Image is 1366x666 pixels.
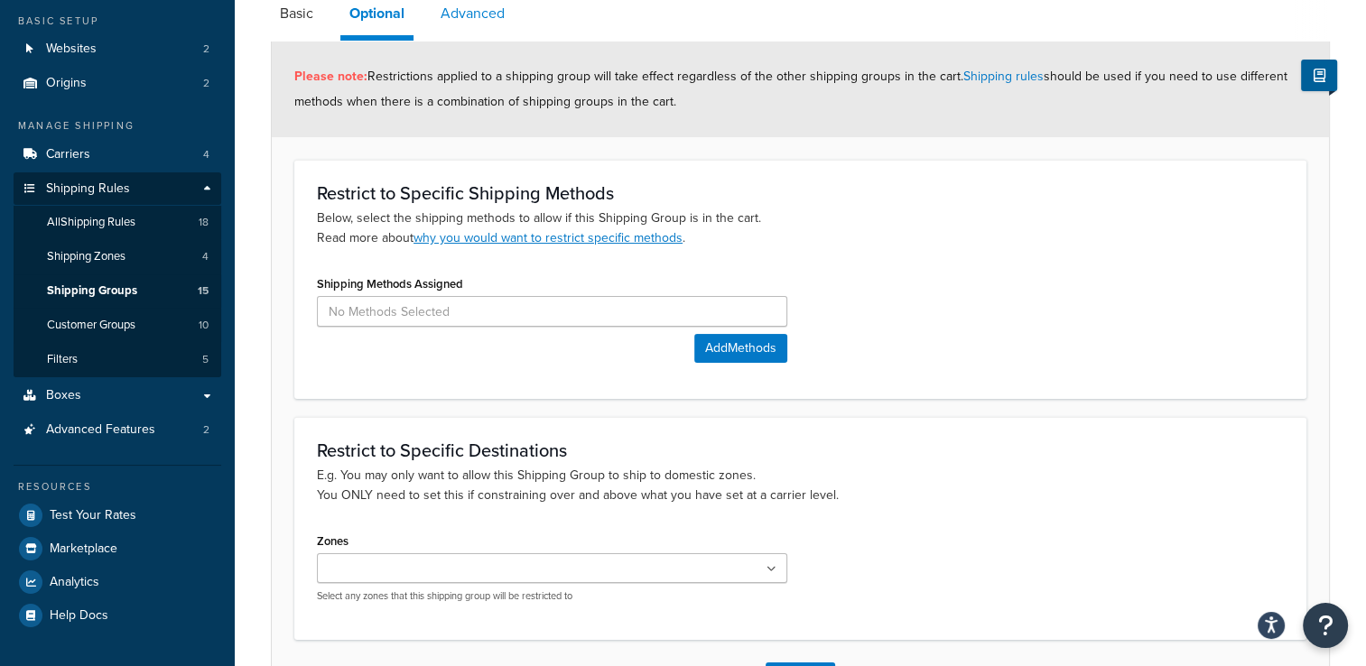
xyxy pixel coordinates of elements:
span: 4 [203,147,209,162]
p: Select any zones that this shipping group will be restricted to [317,589,787,603]
p: Below, select the shipping methods to allow if this Shipping Group is in the cart. Read more about . [317,208,1284,248]
button: AddMethods [694,334,787,363]
a: Shipping rules [963,67,1044,86]
span: 2 [203,422,209,438]
li: Carriers [14,138,221,171]
li: Shipping Groups [14,274,221,308]
label: Zones [317,534,348,548]
span: 10 [199,318,209,333]
a: Customer Groups10 [14,309,221,342]
span: 5 [202,352,209,367]
h3: Restrict to Specific Shipping Methods [317,183,1284,203]
input: No Methods Selected [317,296,787,327]
a: why you would want to restrict specific methods [414,228,683,247]
li: Websites [14,32,221,66]
p: E.g. You may only want to allow this Shipping Group to ship to domestic zones. You ONLY need to s... [317,466,1284,505]
button: Open Resource Center [1303,603,1348,648]
a: Marketplace [14,532,221,565]
a: Analytics [14,566,221,598]
span: Test Your Rates [50,508,136,523]
a: Boxes [14,379,221,412]
span: Marketplace [50,541,117,557]
li: Shipping Rules [14,172,221,378]
li: Origins [14,67,221,100]
div: Basic Setup [14,14,221,29]
span: 4 [202,249,209,264]
a: Shipping Rules [14,172,221,206]
div: Manage Shipping [14,118,221,134]
li: Advanced Features [14,413,221,447]
a: Help Docs [14,599,221,632]
span: 18 [199,215,209,230]
span: Origins [46,76,87,91]
li: Filters [14,343,221,376]
li: Shipping Zones [14,240,221,273]
span: Websites [46,42,97,57]
span: 2 [203,76,209,91]
span: Customer Groups [47,318,135,333]
h3: Restrict to Specific Destinations [317,440,1284,460]
li: Customer Groups [14,309,221,342]
a: Websites2 [14,32,221,66]
a: Advanced Features2 [14,413,221,447]
span: Filters [47,352,78,367]
a: Shipping Zones4 [14,240,221,273]
span: Boxes [46,388,81,403]
label: Shipping Methods Assigned [317,277,463,291]
a: Filters5 [14,343,221,376]
span: 2 [203,42,209,57]
div: Resources [14,479,221,495]
span: Shipping Groups [47,283,137,299]
span: 15 [198,283,209,299]
a: Origins2 [14,67,221,100]
span: All Shipping Rules [47,215,135,230]
strong: Please note: [294,67,367,86]
a: Carriers4 [14,138,221,171]
a: Shipping Groups15 [14,274,221,308]
button: Show Help Docs [1301,60,1337,91]
span: Carriers [46,147,90,162]
span: Restrictions applied to a shipping group will take effect regardless of the other shipping groups... [294,67,1287,111]
a: AllShipping Rules18 [14,206,221,239]
span: Shipping Rules [46,181,130,197]
span: Analytics [50,575,99,590]
span: Help Docs [50,608,108,624]
a: Test Your Rates [14,499,221,532]
span: Shipping Zones [47,249,125,264]
span: Advanced Features [46,422,155,438]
